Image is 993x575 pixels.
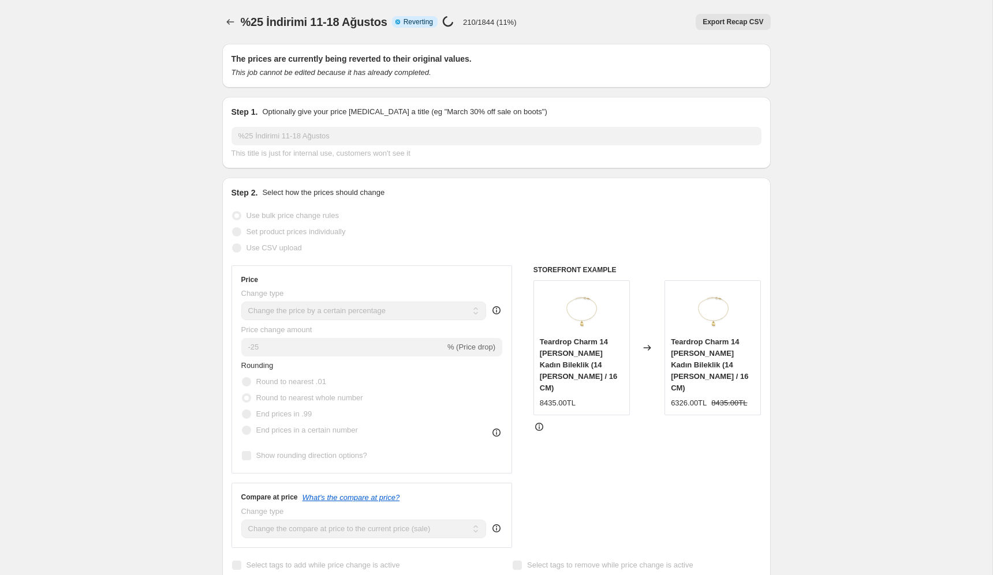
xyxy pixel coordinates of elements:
div: 8435.00TL [540,397,576,409]
span: Select tags to add while price change is active [247,561,400,569]
span: End prices in .99 [256,409,312,418]
h2: Step 2. [232,187,258,198]
button: What's the compare at price? [303,493,400,502]
button: Export Recap CSV [696,14,770,30]
h2: Step 1. [232,106,258,118]
span: %25 İndirimi 11-18 Ağustos [241,16,387,28]
i: This job cannot be edited because it has already completed. [232,68,431,77]
span: This title is just for internal use, customers won't see it [232,149,410,157]
button: Price change jobs [222,14,238,30]
span: Round to nearest .01 [256,377,326,386]
span: Price change amount [241,325,312,334]
p: 210/1844 (11%) [463,18,517,27]
div: help [491,523,502,534]
p: Optionally give your price [MEDICAL_DATA] a title (eg "March 30% off sale on boots") [262,106,547,118]
span: Set product prices individually [247,227,346,236]
h6: STOREFRONT EXAMPLE [533,265,761,275]
strike: 8435.00TL [711,397,747,409]
span: Export Recap CSV [703,17,763,27]
span: Round to nearest whole number [256,393,363,402]
h3: Compare at price [241,493,298,502]
img: Adsiz_1500_x_1500_piksel_2_034a2757-2942-46df-835b-78d0b3b02162_80x.png [558,287,604,333]
span: Select tags to remove while price change is active [527,561,693,569]
h2: The prices are currently being reverted to their original values. [232,53,761,65]
img: Adsiz_1500_x_1500_piksel_2_034a2757-2942-46df-835b-78d0b3b02162_80x.png [690,287,736,333]
div: help [491,305,502,316]
span: End prices in a certain number [256,426,358,434]
span: Rounding [241,361,274,370]
div: 6326.00TL [671,397,707,409]
input: -15 [241,338,445,356]
span: Teardrop Charm 14 [PERSON_NAME] Kadın Bileklik (14 [PERSON_NAME] / 16 CM) [671,337,748,392]
span: Use bulk price change rules [247,211,339,220]
span: Use CSV upload [247,243,302,252]
span: % (Price drop) [447,343,495,351]
span: Reverting [404,17,433,27]
span: Show rounding direction options? [256,451,367,460]
span: Change type [241,507,284,516]
p: Select how the prices should change [262,187,384,198]
span: Change type [241,289,284,298]
span: Teardrop Charm 14 [PERSON_NAME] Kadın Bileklik (14 [PERSON_NAME] / 16 CM) [540,337,617,392]
h3: Price [241,275,258,284]
input: 30% off holiday sale [232,127,761,145]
